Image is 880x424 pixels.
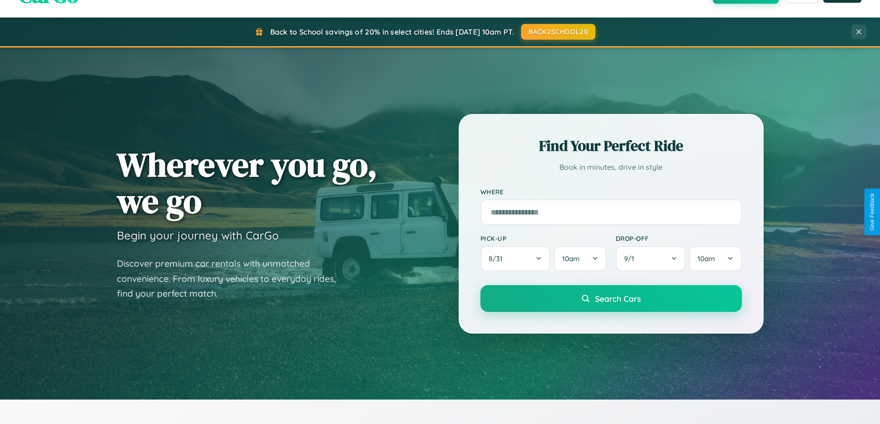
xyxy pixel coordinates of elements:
span: 9 / 1 [624,254,639,263]
label: Pick-up [480,234,607,242]
button: 10am [689,246,741,271]
span: 8 / 31 [489,254,507,263]
button: Search Cars [480,285,742,312]
span: Search Cars [595,293,641,304]
button: 10am [554,246,606,271]
button: 8/31 [480,246,551,271]
span: 10am [562,254,580,263]
label: Drop-off [616,234,742,242]
span: Back to School savings of 20% in select cities! Ends [DATE] 10am PT. [270,27,514,36]
span: 10am [698,254,715,263]
button: 9/1 [616,246,686,271]
button: BACK2SCHOOL20 [521,24,595,40]
label: Where [480,188,742,196]
h2: Find Your Perfect Ride [480,136,742,156]
h3: Begin your journey with CarGo [117,228,279,242]
h1: Wherever you go, we go [117,146,377,219]
div: Give Feedback [869,193,875,231]
p: Book in minutes, drive in style [480,161,742,174]
p: Discover premium car rentals with unmatched convenience. From luxury vehicles to everyday rides, ... [117,256,348,301]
